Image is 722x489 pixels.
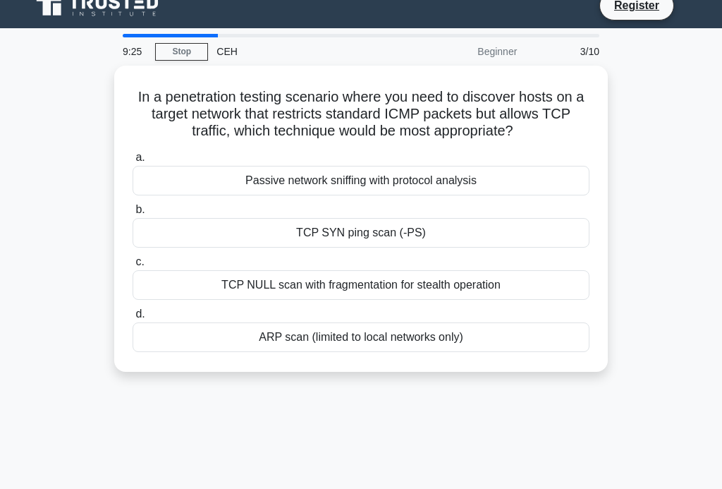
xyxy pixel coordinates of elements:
[133,322,589,352] div: ARP scan (limited to local networks only)
[155,43,208,61] a: Stop
[135,203,145,215] span: b.
[135,151,145,163] span: a.
[133,270,589,300] div: TCP NULL scan with fragmentation for stealth operation
[135,308,145,320] span: d.
[402,37,525,66] div: Beginner
[131,88,591,140] h5: In a penetration testing scenario where you need to discover hosts on a target network that restr...
[133,166,589,195] div: Passive network sniffing with protocol analysis
[135,255,144,267] span: c.
[133,218,589,248] div: TCP SYN ping scan (-PS)
[114,37,155,66] div: 9:25
[525,37,608,66] div: 3/10
[208,37,402,66] div: CEH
